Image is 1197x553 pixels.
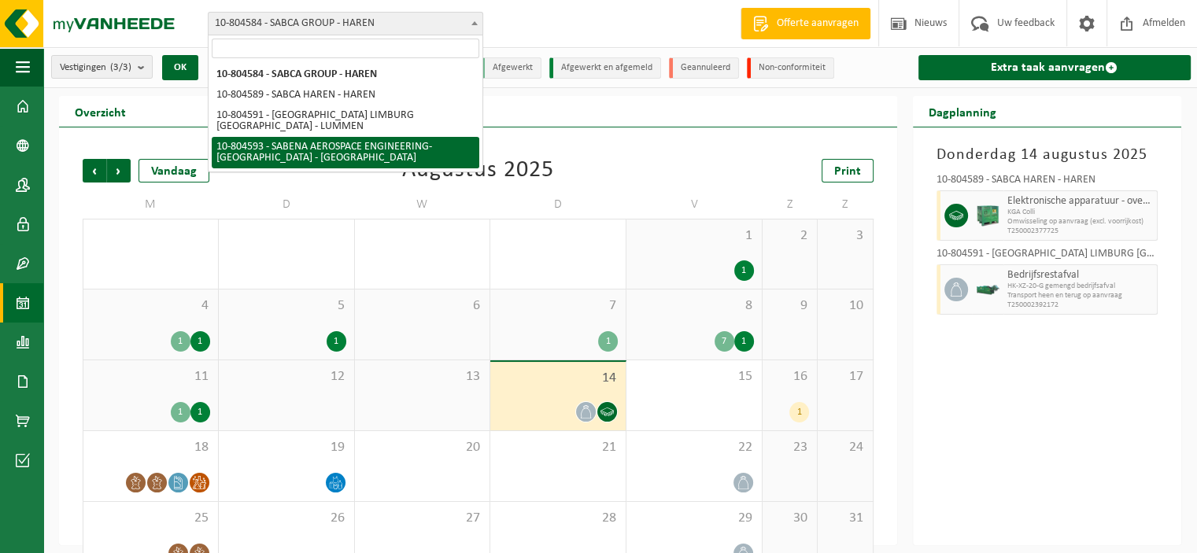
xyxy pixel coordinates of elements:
[51,55,153,79] button: Vestigingen(3/3)
[190,402,210,422] div: 1
[162,55,198,80] button: OK
[107,159,131,182] span: Volgende
[91,297,210,315] span: 4
[834,165,861,178] span: Print
[355,190,491,219] td: W
[327,331,346,352] div: 1
[818,190,873,219] td: Z
[208,12,483,35] span: 10-804584 - SABCA GROUP - HAREN
[937,249,1158,264] div: 10-804591 - [GEOGRAPHIC_DATA] LIMBURG [GEOGRAPHIC_DATA] - LUMMEN
[498,510,618,527] span: 28
[498,297,618,315] span: 7
[212,85,479,105] li: 10-804589 - SABCA HAREN - HAREN
[741,8,870,39] a: Offerte aanvragen
[626,190,763,219] td: V
[913,96,1012,127] h2: Dagplanning
[91,510,210,527] span: 25
[937,175,1158,190] div: 10-804589 - SABCA HAREN - HAREN
[59,96,142,127] h2: Overzicht
[669,57,739,79] li: Geannuleerd
[171,402,190,422] div: 1
[634,439,754,456] span: 22
[83,159,106,182] span: Vorige
[490,190,626,219] td: D
[634,297,754,315] span: 8
[1007,300,1154,310] span: T250002392172
[498,439,618,456] span: 21
[763,190,818,219] td: Z
[770,439,809,456] span: 23
[734,260,754,281] div: 1
[363,510,482,527] span: 27
[363,297,482,315] span: 6
[481,57,541,79] li: Afgewerkt
[770,297,809,315] span: 9
[190,331,210,352] div: 1
[826,227,864,245] span: 3
[634,368,754,385] span: 15
[219,190,355,219] td: D
[1007,217,1154,227] span: Omwisseling op aanvraag (excl. voorrijkost)
[773,16,863,31] span: Offerte aanvragen
[826,368,864,385] span: 17
[60,56,131,79] span: Vestigingen
[1007,282,1154,291] span: HK-XZ-20-G gemengd bedrijfsafval
[770,368,809,385] span: 16
[734,331,754,352] div: 1
[212,105,479,137] li: 10-804591 - [GEOGRAPHIC_DATA] LIMBURG [GEOGRAPHIC_DATA] - LUMMEN
[976,204,999,227] img: PB-HB-1400-HPE-GN-01
[634,510,754,527] span: 29
[634,227,754,245] span: 1
[1007,269,1154,282] span: Bedrijfsrestafval
[91,368,210,385] span: 11
[976,284,999,296] img: HK-XZ-20-GN-01
[715,331,734,352] div: 7
[747,57,834,79] li: Non-conformiteit
[1007,291,1154,300] span: Transport heen en terug op aanvraag
[83,190,219,219] td: M
[1007,227,1154,236] span: T250002377725
[1007,208,1154,217] span: KGA Colli
[822,159,874,182] a: Print
[227,297,346,315] span: 5
[91,439,210,456] span: 18
[363,368,482,385] span: 13
[598,331,618,352] div: 1
[212,137,479,168] li: 10-804593 - SABENA AEROSPACE ENGINEERING-[GEOGRAPHIC_DATA] - [GEOGRAPHIC_DATA]
[139,159,209,182] div: Vandaag
[171,331,190,352] div: 1
[227,510,346,527] span: 26
[498,370,618,387] span: 14
[1007,195,1154,208] span: Elektronische apparatuur - overige (OVE)
[826,510,864,527] span: 31
[826,439,864,456] span: 24
[549,57,661,79] li: Afgewerkt en afgemeld
[937,143,1158,167] h3: Donderdag 14 augustus 2025
[110,62,131,72] count: (3/3)
[770,510,809,527] span: 30
[789,402,809,422] div: 1
[363,439,482,456] span: 20
[227,368,346,385] span: 12
[212,65,479,85] li: 10-804584 - SABCA GROUP - HAREN
[918,55,1191,80] a: Extra taak aanvragen
[770,227,809,245] span: 2
[209,13,482,35] span: 10-804584 - SABCA GROUP - HAREN
[826,297,864,315] span: 10
[227,439,346,456] span: 19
